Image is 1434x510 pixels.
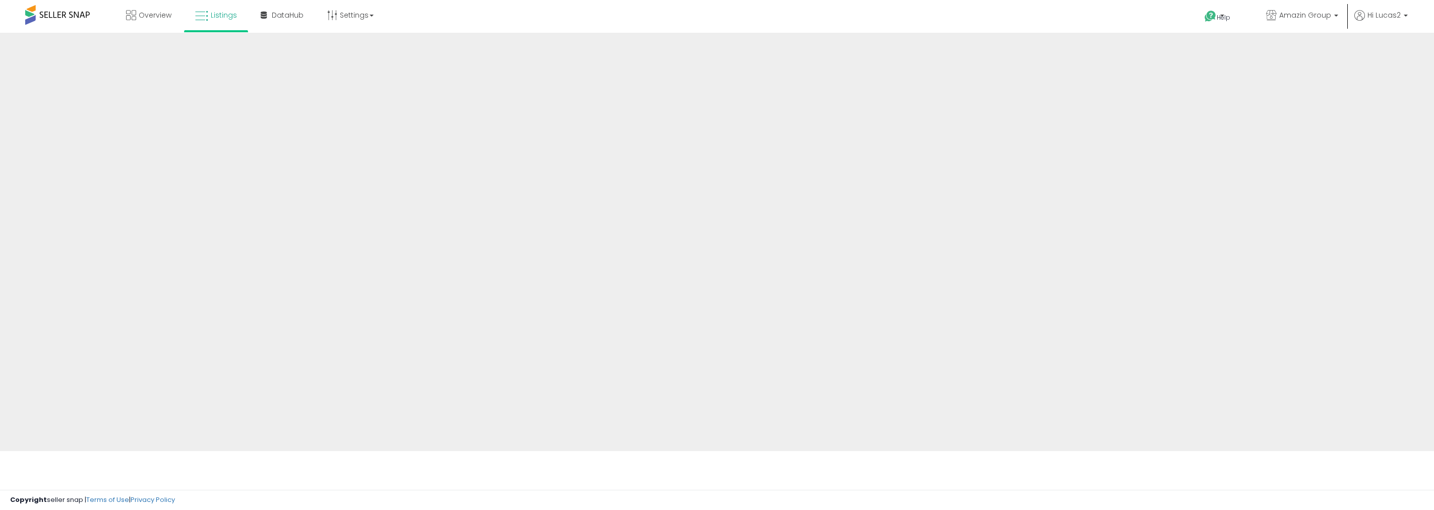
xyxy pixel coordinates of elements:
span: DataHub [272,10,304,20]
span: Help [1217,13,1230,22]
span: Listings [211,10,237,20]
i: Get Help [1204,10,1217,23]
a: Help [1197,3,1250,33]
span: Overview [139,10,171,20]
span: Hi Lucas2 [1367,10,1401,20]
a: Hi Lucas2 [1354,10,1408,33]
span: Amazin Group [1279,10,1331,20]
